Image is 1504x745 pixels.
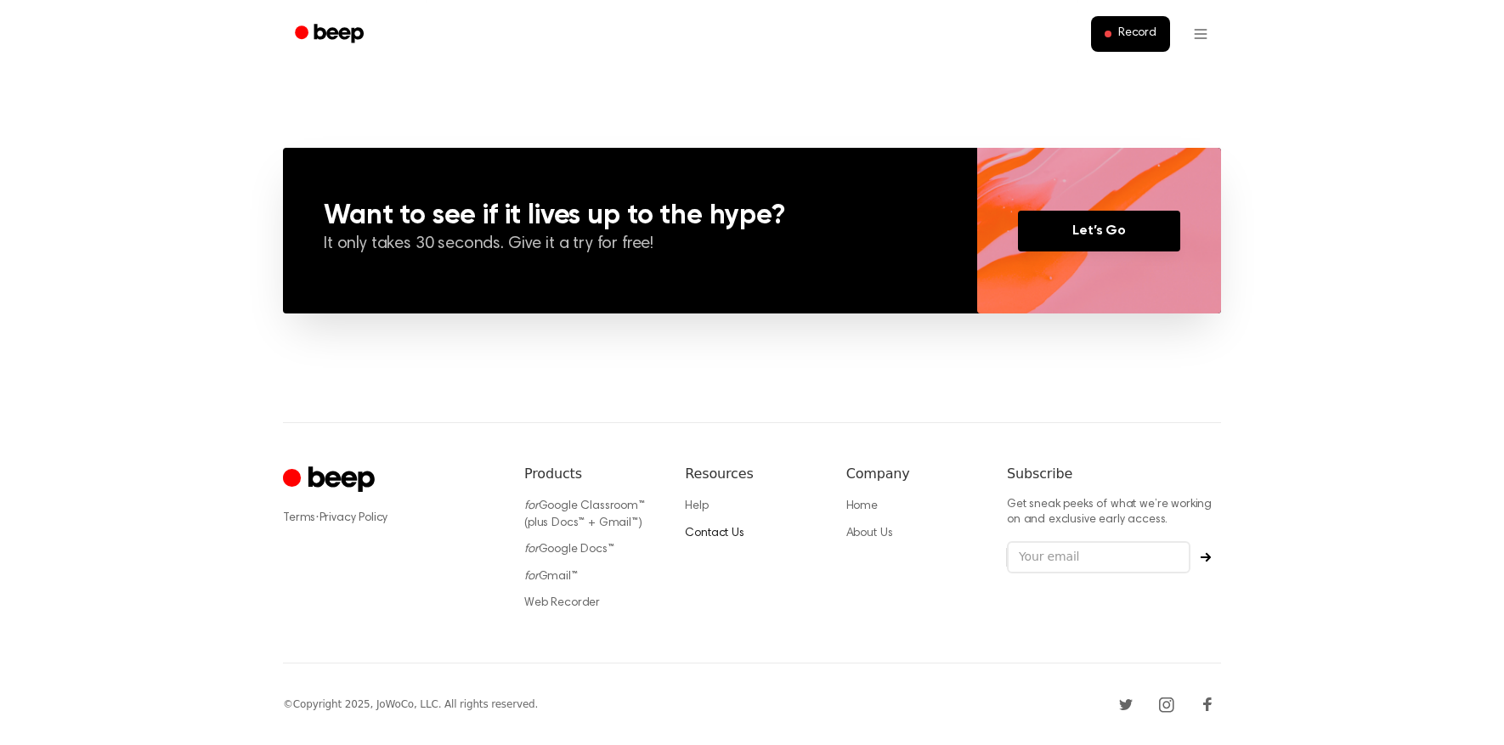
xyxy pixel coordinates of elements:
[1018,211,1180,251] a: Let’s Go
[846,500,878,512] a: Home
[1118,26,1156,42] span: Record
[524,571,539,583] i: for
[1007,498,1221,528] p: Get sneak peeks of what we’re working on and exclusive early access.
[283,512,315,524] a: Terms
[1194,691,1221,718] a: Facebook
[1091,16,1170,52] button: Record
[685,464,818,484] h6: Resources
[524,544,614,556] a: forGoogle Docs™
[1180,14,1221,54] button: Open menu
[283,697,538,712] div: © Copyright 2025, JoWoCo, LLC. All rights reserved.
[1007,541,1190,573] input: Your email
[846,528,893,539] a: About Us
[283,510,497,527] div: ·
[524,571,578,583] a: forGmail™
[283,464,379,497] a: Cruip
[846,464,980,484] h6: Company
[524,544,539,556] i: for
[524,500,539,512] i: for
[324,233,936,257] p: It only takes 30 seconds. Give it a try for free!
[524,500,645,529] a: forGoogle Classroom™ (plus Docs™ + Gmail™)
[524,597,600,609] a: Web Recorder
[685,528,744,539] a: Contact Us
[685,500,708,512] a: Help
[524,464,658,484] h6: Products
[1112,691,1139,718] a: Twitter
[319,512,388,524] a: Privacy Policy
[324,202,936,229] h3: Want to see if it lives up to the hype?
[1190,552,1221,562] button: Subscribe
[283,18,379,51] a: Beep
[1007,464,1221,484] h6: Subscribe
[1153,691,1180,718] a: Instagram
